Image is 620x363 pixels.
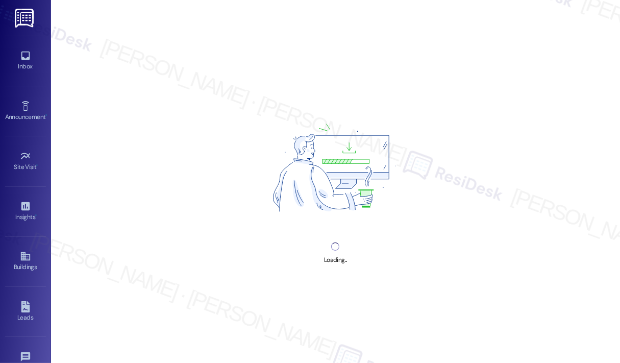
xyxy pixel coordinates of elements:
[35,212,37,219] span: •
[37,162,38,169] span: •
[5,248,46,275] a: Buildings
[5,47,46,75] a: Inbox
[324,255,347,265] div: Loading...
[5,148,46,175] a: Site Visit •
[5,298,46,326] a: Leads
[5,198,46,225] a: Insights •
[45,112,47,119] span: •
[15,9,36,28] img: ResiDesk Logo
